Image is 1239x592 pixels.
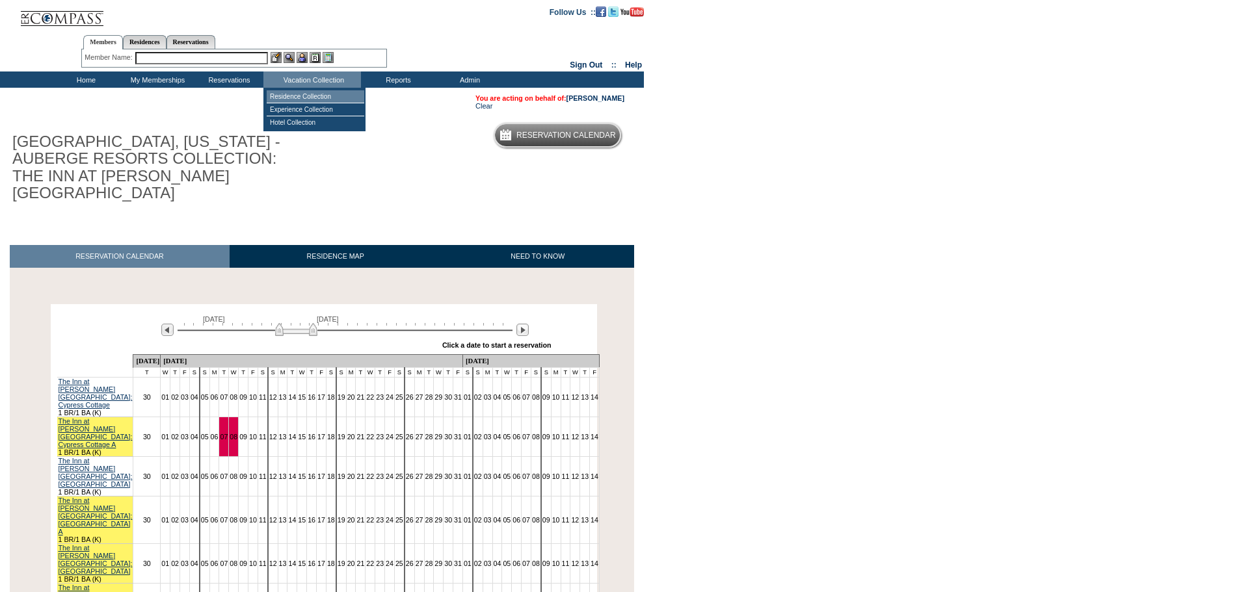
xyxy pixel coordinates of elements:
a: 28 [425,393,433,401]
a: The Inn at [PERSON_NAME][GEOGRAPHIC_DATA]: Cypress Cottage [59,378,133,409]
a: RESIDENCE MAP [230,245,442,268]
a: 15 [298,393,306,401]
a: 16 [308,433,315,441]
a: 07 [522,433,530,441]
a: 18 [327,560,335,567]
a: 11 [562,560,570,567]
img: Impersonate [297,52,308,63]
a: 09 [542,560,550,567]
img: Subscribe to our YouTube Channel [620,7,644,17]
a: The Inn at [PERSON_NAME][GEOGRAPHIC_DATA]: Cypress Cottage A [59,417,133,448]
img: Become our fan on Facebook [596,6,606,17]
a: 03 [181,433,189,441]
a: 06 [211,560,219,567]
h1: [GEOGRAPHIC_DATA], [US_STATE] - AUBERGE RESORTS COLLECTION: THE INN AT [PERSON_NAME][GEOGRAPHIC_D... [10,131,301,205]
a: 01 [464,516,472,524]
td: T [133,367,161,377]
a: 25 [395,472,403,480]
a: 28 [425,516,433,524]
a: 04 [191,560,198,567]
a: 12 [571,472,579,480]
td: T [170,367,180,377]
a: 30 [444,472,452,480]
a: 02 [474,433,482,441]
a: 02 [171,560,179,567]
a: 28 [425,433,433,441]
a: 24 [386,393,393,401]
a: 26 [406,433,414,441]
a: 02 [474,472,482,480]
a: 10 [552,516,560,524]
a: 06 [211,433,219,441]
a: 25 [395,516,403,524]
span: :: [611,60,617,70]
a: 05 [503,516,511,524]
a: 05 [201,516,209,524]
td: W [161,367,170,377]
a: 10 [249,393,257,401]
a: 23 [376,560,384,567]
a: 14 [288,472,296,480]
a: 17 [317,472,325,480]
a: 11 [259,516,267,524]
a: Become our fan on Facebook [596,7,606,15]
a: 10 [249,472,257,480]
a: 05 [201,393,209,401]
a: 19 [338,472,345,480]
a: 03 [181,516,189,524]
a: 19 [338,433,345,441]
a: 11 [259,393,267,401]
a: 30 [143,393,151,401]
td: [DATE] [133,354,161,367]
a: 17 [317,393,325,401]
a: 13 [279,560,287,567]
a: 07 [220,472,228,480]
a: 18 [327,472,335,480]
a: 23 [376,433,384,441]
a: 13 [581,516,589,524]
a: 22 [366,393,374,401]
h5: Reservation Calendar [516,131,616,140]
a: 24 [386,472,393,480]
a: 31 [454,433,462,441]
a: 02 [171,393,179,401]
a: 07 [522,472,530,480]
a: 20 [347,560,355,567]
a: 08 [230,433,237,441]
a: 01 [161,516,169,524]
a: 22 [366,472,374,480]
a: 08 [230,560,237,567]
a: 13 [279,472,287,480]
a: 18 [327,516,335,524]
a: 23 [376,472,384,480]
a: 01 [161,560,169,567]
a: Follow us on Twitter [608,7,619,15]
a: 12 [269,393,277,401]
a: 21 [356,472,364,480]
a: [PERSON_NAME] [566,94,624,102]
a: Clear [475,102,492,110]
a: 09 [542,393,550,401]
a: 30 [444,516,452,524]
a: 13 [279,393,287,401]
a: 13 [581,472,589,480]
a: 13 [581,433,589,441]
a: 05 [503,560,511,567]
a: 06 [513,516,520,524]
a: Subscribe to our YouTube Channel [620,7,644,15]
a: 29 [434,516,442,524]
a: 19 [338,393,345,401]
td: [DATE] [161,354,463,367]
a: 28 [425,560,433,567]
a: 04 [191,393,198,401]
a: 07 [220,560,228,567]
td: Admin [433,71,504,88]
a: 05 [503,433,511,441]
a: 03 [181,472,189,480]
td: F [317,367,326,377]
a: 11 [562,516,570,524]
a: 12 [571,433,579,441]
a: 01 [464,472,472,480]
a: 11 [259,560,267,567]
a: 12 [571,393,579,401]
